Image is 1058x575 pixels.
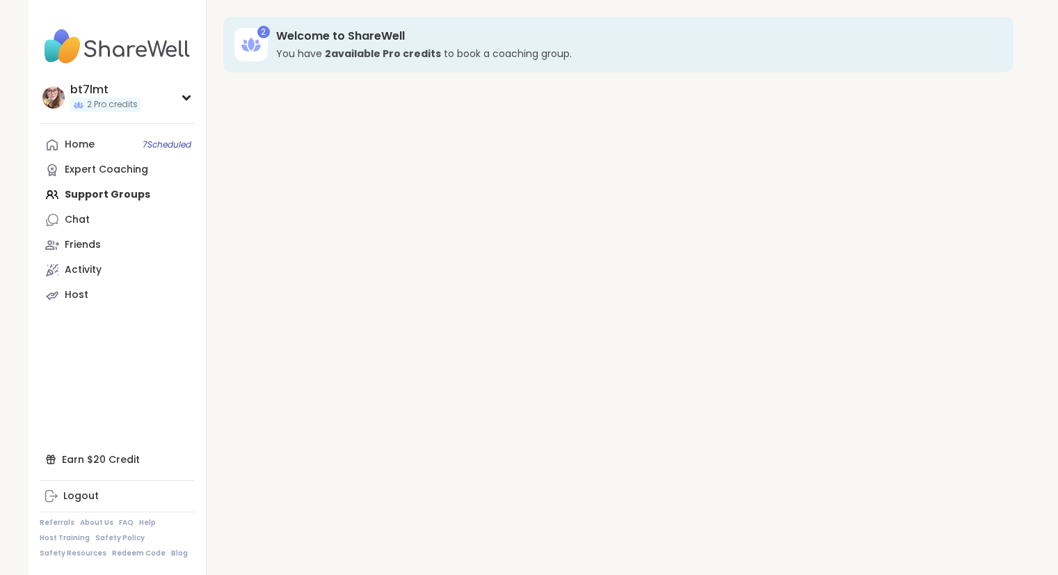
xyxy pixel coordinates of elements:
[40,518,74,528] a: Referrals
[40,157,195,182] a: Expert Coaching
[80,518,113,528] a: About Us
[276,47,994,61] h3: You have to book a coaching group.
[95,533,145,543] a: Safety Policy
[42,86,65,109] img: bt7lmt
[65,238,101,252] div: Friends
[87,99,138,111] span: 2 Pro credits
[65,138,95,152] div: Home
[65,288,88,302] div: Host
[40,207,195,233] a: Chat
[40,22,195,71] img: ShareWell Nav Logo
[171,549,188,558] a: Blog
[65,263,102,277] div: Activity
[63,489,99,503] div: Logout
[40,549,106,558] a: Safety Resources
[139,518,156,528] a: Help
[40,233,195,258] a: Friends
[70,82,141,97] div: bt7lmt
[65,163,148,177] div: Expert Coaching
[112,549,166,558] a: Redeem Code
[40,484,195,509] a: Logout
[40,258,195,283] a: Activity
[40,132,195,157] a: Home7Scheduled
[119,518,134,528] a: FAQ
[65,213,90,227] div: Chat
[143,139,191,150] span: 7 Scheduled
[325,47,441,61] b: 2 available Pro credit s
[40,533,90,543] a: Host Training
[257,26,270,38] div: 2
[40,447,195,472] div: Earn $20 Credit
[276,29,994,44] h3: Welcome to ShareWell
[40,283,195,308] a: Host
